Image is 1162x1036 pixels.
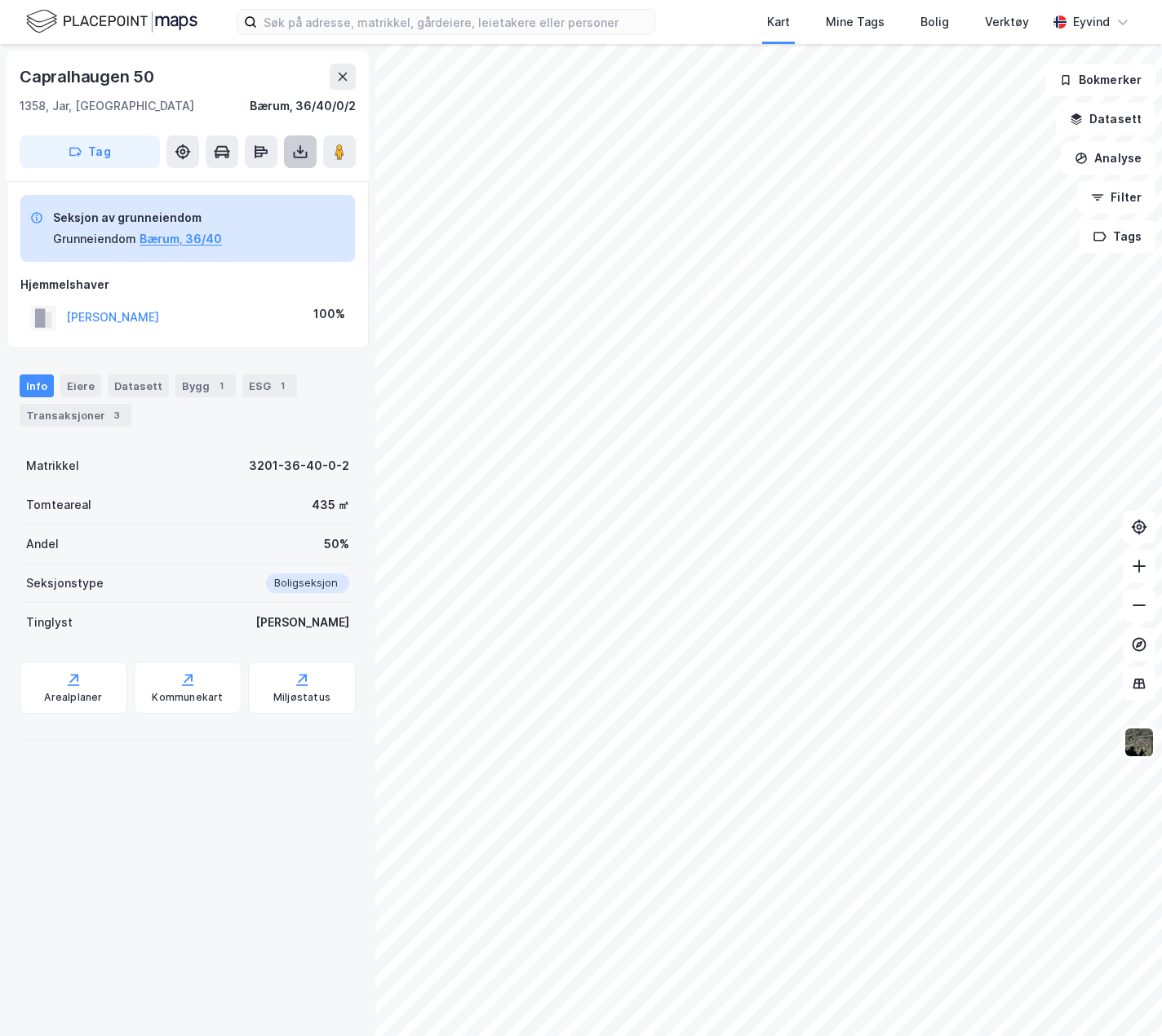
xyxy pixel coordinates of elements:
[152,691,223,704] div: Kommunekart
[273,691,330,704] div: Miljøstatus
[250,96,356,116] div: Bærum, 36/40/0/2
[26,573,104,593] div: Seksjonstype
[20,275,355,294] div: Hjemmelshaver
[20,64,157,90] div: Capralhaugen 50
[175,374,236,397] div: Bygg
[20,135,160,168] button: Tag
[108,374,169,397] div: Datasett
[312,495,349,515] div: 435 ㎡
[20,374,54,397] div: Info
[1061,142,1155,175] button: Analyse
[140,229,222,249] button: Bærum, 36/40
[26,7,197,36] img: logo.f888ab2527a4732fd821a326f86c7f29.svg
[1080,958,1162,1036] iframe: Chat Widget
[1073,12,1110,32] div: Eyvind
[324,534,349,554] div: 50%
[255,613,349,632] div: [PERSON_NAME]
[26,613,73,632] div: Tinglyst
[1077,181,1155,214] button: Filter
[44,691,102,704] div: Arealplaner
[826,12,885,32] div: Mine Tags
[53,229,136,249] div: Grunneiendom
[20,404,131,427] div: Transaksjoner
[920,12,949,32] div: Bolig
[20,96,194,116] div: 1358, Jar, [GEOGRAPHIC_DATA]
[109,407,125,423] div: 3
[53,208,222,228] div: Seksjon av grunneiendom
[767,12,790,32] div: Kart
[249,456,349,476] div: 3201-36-40-0-2
[26,495,91,515] div: Tomteareal
[1056,103,1155,135] button: Datasett
[242,374,297,397] div: ESG
[985,12,1029,32] div: Verktøy
[213,378,229,394] div: 1
[313,304,345,324] div: 100%
[26,534,59,554] div: Andel
[1080,220,1155,253] button: Tags
[274,378,290,394] div: 1
[1124,727,1155,758] img: 9k=
[257,10,654,34] input: Søk på adresse, matrikkel, gårdeiere, leietakere eller personer
[60,374,101,397] div: Eiere
[26,456,79,476] div: Matrikkel
[1080,958,1162,1036] div: Kontrollprogram for chat
[1045,64,1155,96] button: Bokmerker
